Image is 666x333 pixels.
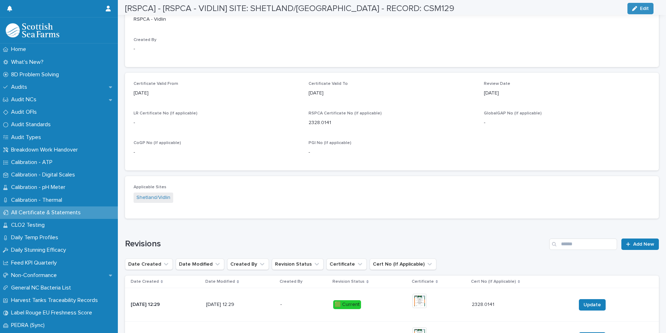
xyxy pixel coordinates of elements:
[176,258,224,270] button: Date Modified
[326,258,367,270] button: Certificate
[309,141,351,145] span: PGI No (If applicable)
[8,46,32,53] p: Home
[8,134,47,141] p: Audit Types
[584,301,601,308] span: Update
[484,82,510,86] span: Review Date
[333,300,361,309] div: 🟩 Current
[131,302,200,308] p: [DATE] 12:29
[134,119,300,127] p: -
[205,278,235,286] p: Date Modified
[8,121,56,128] p: Audit Standards
[484,89,650,97] p: [DATE]
[633,242,654,247] span: Add New
[8,285,77,291] p: General NC Bacteria List
[621,239,659,250] a: Add New
[8,309,98,316] p: Label Rouge EU Freshness Score
[8,109,42,116] p: Audit OFIs
[8,147,84,153] p: Breakdown Work Handover
[280,302,327,308] p: -
[8,260,62,266] p: Feed KPI Quarterly
[8,222,50,229] p: CLO2 Testing
[134,16,650,23] p: RSPCA - Vidlin
[471,278,516,286] p: Cert No (If Applicable)
[8,197,68,204] p: Calibration - Thermal
[8,184,71,191] p: Calibration - pH Meter
[8,234,64,241] p: Daily Temp Profiles
[370,258,436,270] button: Cert No (If Applicable)
[8,322,50,329] p: PEDRA (Sync)
[8,297,104,304] p: Harvest Tanks Traceability Records
[472,300,496,308] p: 2328.0141
[134,45,300,53] p: -
[131,278,159,286] p: Date Created
[8,272,62,279] p: Non-Conformance
[134,141,181,145] span: CoGP No (If applicable)
[8,209,86,216] p: All Certificate & Statements
[272,258,324,270] button: Revision Status
[125,4,454,14] h2: [RSPCA] - [RSPCA - VIDLIN] SITE: SHETLAND/[GEOGRAPHIC_DATA] - RECORD: CSM129
[309,89,475,97] p: [DATE]
[8,247,72,253] p: Daily Stunning Efficacy
[125,288,659,322] tr: [DATE] 12:29[DATE] 12:29-🟩 Current2328.01412328.0141 Update
[8,159,58,166] p: Calibration - ATP
[309,119,475,127] p: 2328.0141
[8,84,33,91] p: Audits
[136,194,170,201] a: Shetland/Vidlin
[484,111,542,116] span: GlobalGAP No (If applicable)
[125,239,546,249] h1: Revisions
[8,59,49,66] p: What's New?
[280,278,302,286] p: Created By
[412,278,434,286] p: Certificate
[484,119,650,127] p: -
[309,82,348,86] span: Certificate Valid To
[8,71,65,78] p: 8D Problem Solving
[134,149,300,156] p: -
[134,89,300,97] p: [DATE]
[579,299,606,311] button: Update
[134,38,156,42] span: Created By
[6,23,59,37] img: mMrefqRFQpe26GRNOUkG
[549,239,617,250] input: Search
[125,258,173,270] button: Date Created
[8,96,42,103] p: Audit NCs
[134,185,166,189] span: Applicable Sites
[627,3,654,14] button: Edit
[134,111,197,116] span: LR Certificate No (If applicable)
[332,278,365,286] p: Revision Status
[227,258,269,270] button: Created By
[206,302,275,308] p: [DATE] 12:29
[309,149,475,156] p: -
[8,171,81,178] p: Calibration - Digital Scales
[640,6,649,11] span: Edit
[134,82,178,86] span: Certificate Valid From
[309,111,382,116] span: RSPCA Certificate No (If applicable)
